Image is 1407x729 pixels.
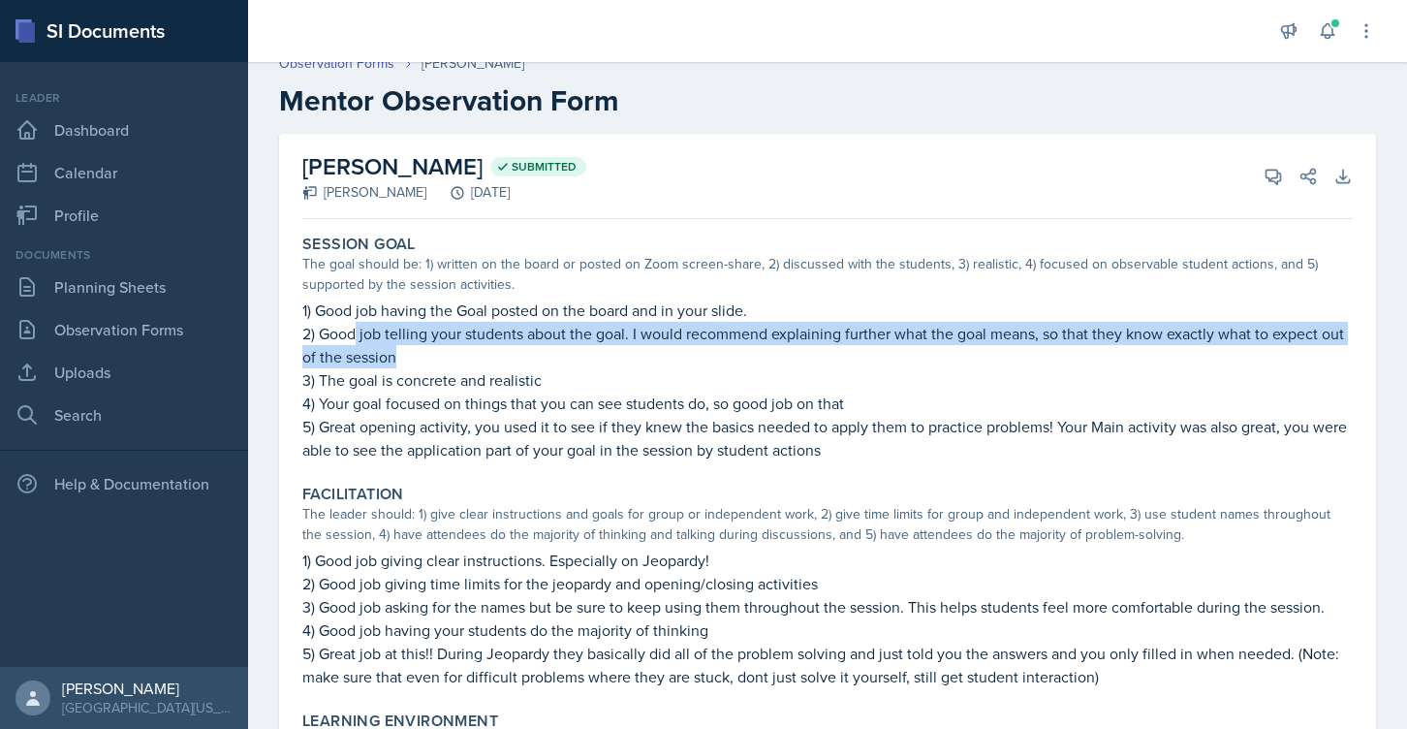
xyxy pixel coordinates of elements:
p: 2) Good job telling your students about the goal. I would recommend explaining further what the g... [302,322,1353,368]
div: The leader should: 1) give clear instructions and goals for group or independent work, 2) give ti... [302,504,1353,545]
p: 5) Great job at this!! During Jeopardy they basically did all of the problem solving and just tol... [302,642,1353,688]
div: Documents [8,246,240,264]
div: [PERSON_NAME] [422,53,524,74]
a: Uploads [8,353,240,392]
p: 3) Good job asking for the names but be sure to keep using them throughout the session. This help... [302,595,1353,618]
div: [PERSON_NAME] [62,679,233,698]
h2: [PERSON_NAME] [302,149,586,184]
div: Leader [8,89,240,107]
div: [GEOGRAPHIC_DATA][US_STATE] in [GEOGRAPHIC_DATA] [62,698,233,717]
a: Search [8,396,240,434]
a: Dashboard [8,111,240,149]
p: 4) Your goal focused on things that you can see students do, so good job on that [302,392,1353,415]
div: Help & Documentation [8,464,240,503]
label: Session Goal [302,235,416,254]
p: 4) Good job having your students do the majority of thinking [302,618,1353,642]
a: Profile [8,196,240,235]
div: [PERSON_NAME] [302,182,426,203]
p: 3) The goal is concrete and realistic [302,368,1353,392]
div: [DATE] [426,182,510,203]
span: Submitted [512,159,577,174]
a: Observation Forms [8,310,240,349]
p: 5) Great opening activity, you used it to see if they knew the basics needed to apply them to pra... [302,415,1353,461]
div: The goal should be: 1) written on the board or posted on Zoom screen-share, 2) discussed with the... [302,254,1353,295]
a: Observation Forms [279,53,394,74]
p: 2) Good job giving time limits for the jeopardy and opening/closing activities [302,572,1353,595]
label: Facilitation [302,485,404,504]
p: 1) Good job having the Goal posted on the board and in your slide. [302,299,1353,322]
a: Calendar [8,153,240,192]
a: Planning Sheets [8,268,240,306]
h2: Mentor Observation Form [279,83,1376,118]
p: 1) Good job giving clear instructions. Especially on Jeopardy! [302,549,1353,572]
